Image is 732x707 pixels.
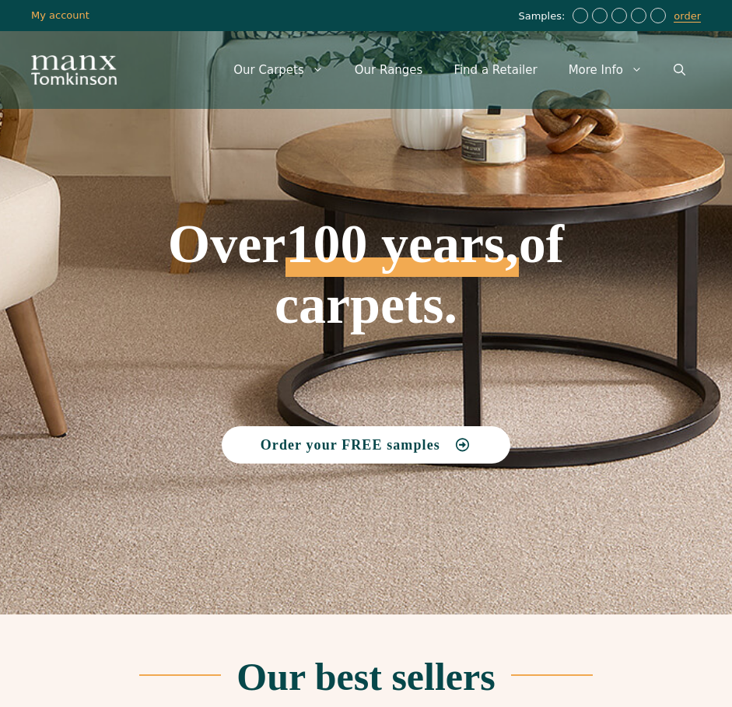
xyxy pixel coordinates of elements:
nav: Primary [218,47,701,93]
h1: Over of carpets. [86,104,646,333]
span: Samples: [518,10,569,23]
a: My account [31,9,89,21]
a: order [674,10,701,23]
span: 100 years, [285,230,518,277]
a: Our Ranges [339,47,439,93]
img: Manx Tomkinson [31,55,117,85]
h2: Our best sellers [236,657,495,696]
a: Open Search Bar [658,47,701,93]
a: Order your FREE samples [222,426,511,464]
a: Our Carpets [218,47,339,93]
a: Find a Retailer [438,47,552,93]
a: More Info [553,47,658,93]
span: Order your FREE samples [261,438,440,452]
